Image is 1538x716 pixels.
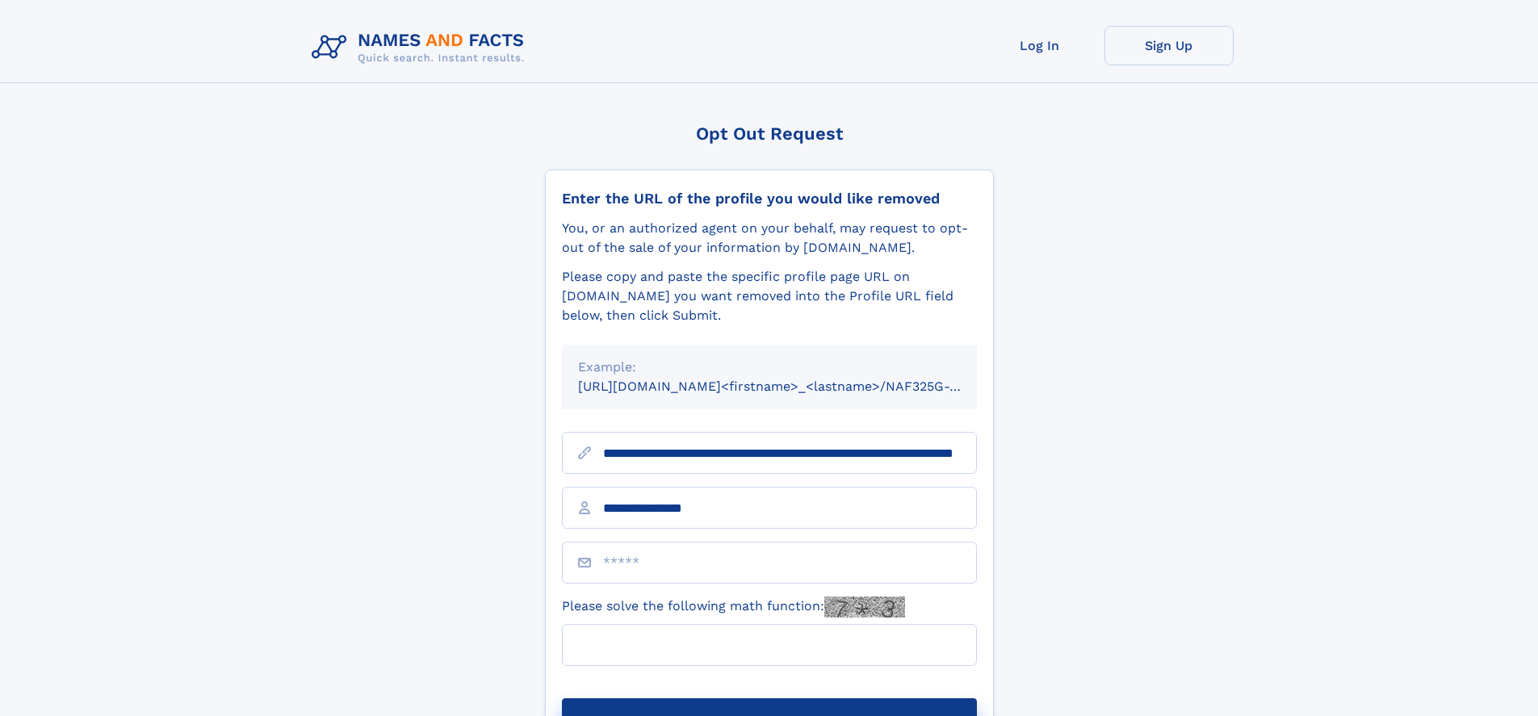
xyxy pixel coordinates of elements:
[975,26,1104,65] a: Log In
[305,26,538,69] img: Logo Names and Facts
[1104,26,1234,65] a: Sign Up
[562,190,977,207] div: Enter the URL of the profile you would like removed
[562,219,977,258] div: You, or an authorized agent on your behalf, may request to opt-out of the sale of your informatio...
[545,124,994,144] div: Opt Out Request
[562,267,977,325] div: Please copy and paste the specific profile page URL on [DOMAIN_NAME] you want removed into the Pr...
[578,379,1008,394] small: [URL][DOMAIN_NAME]<firstname>_<lastname>/NAF325G-xxxxxxxx
[562,597,905,618] label: Please solve the following math function:
[578,358,961,377] div: Example:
